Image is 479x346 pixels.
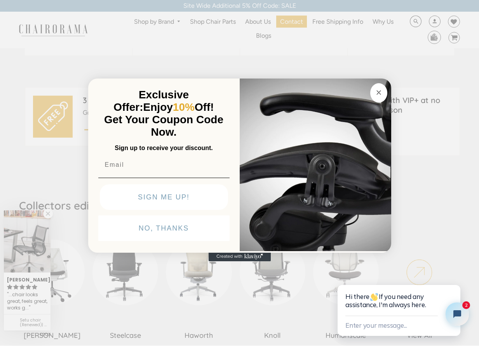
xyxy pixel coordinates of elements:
span: Exclusive Offer: [113,89,189,113]
button: Close dialog [370,83,387,103]
span: Get Your Coupon Code Now. [104,114,223,138]
span: 10% [173,101,195,113]
a: Created with Klaviyo - opens in a new tab [209,252,271,261]
span: Enjoy Off! [143,101,214,113]
button: NO, THANKS [98,215,230,241]
button: SIGN ME UP! [100,184,228,210]
iframe: Tidio Chat [330,260,479,346]
img: 92d77583-a095-41f6-84e7-858462e0427a.jpeg [240,77,391,251]
input: Email [98,157,230,173]
span: Sign up to receive your discount. [115,145,213,151]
